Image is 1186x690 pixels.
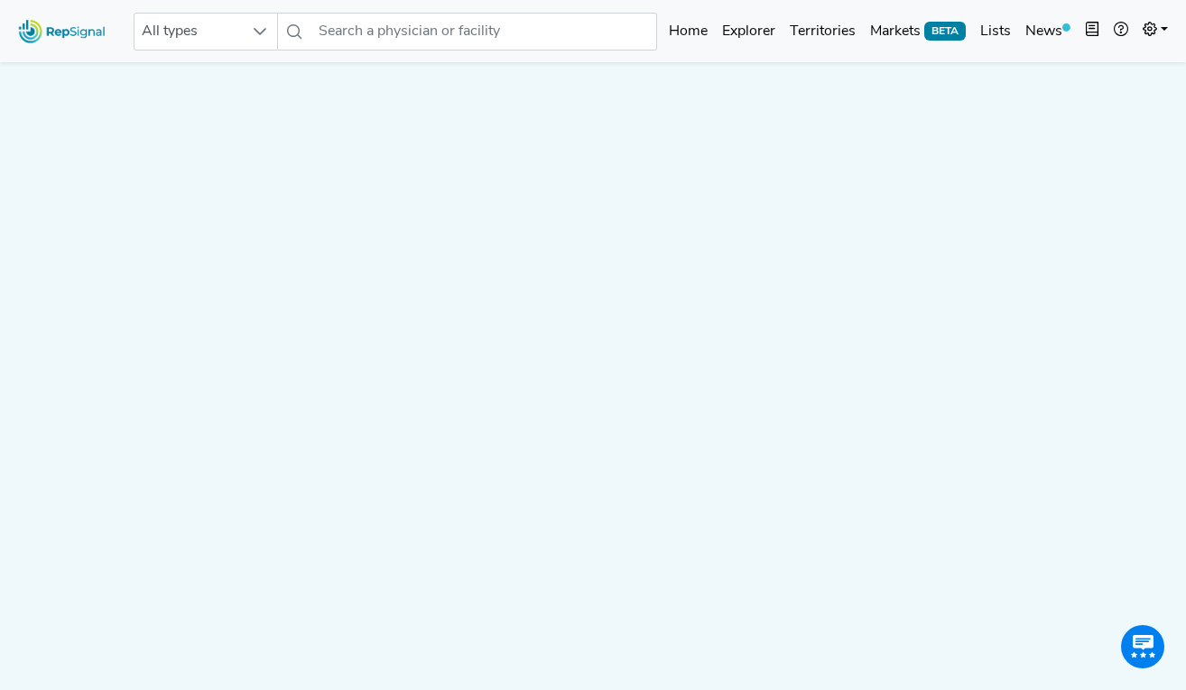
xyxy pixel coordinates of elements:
a: MarketsBETA [863,14,973,50]
input: Search a physician or facility [311,13,656,51]
span: All types [134,14,243,50]
a: News [1018,14,1078,50]
a: Lists [973,14,1018,50]
span: BETA [924,22,966,40]
a: Territories [783,14,863,50]
a: Home [662,14,715,50]
a: Explorer [715,14,783,50]
button: Intel Book [1078,14,1107,50]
